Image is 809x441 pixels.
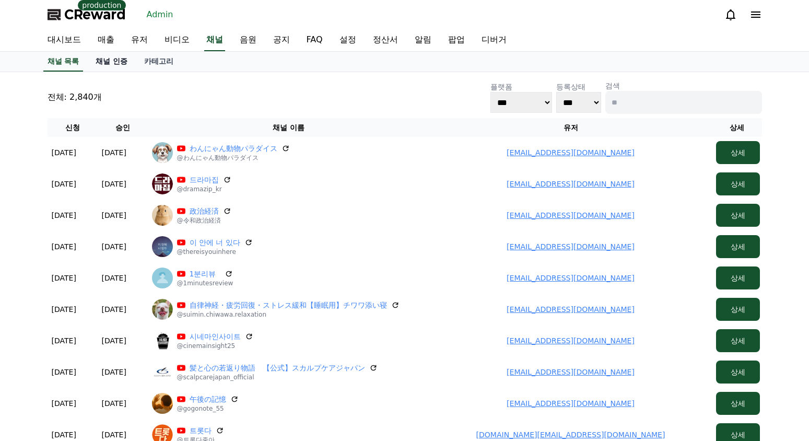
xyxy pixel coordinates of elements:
[204,29,225,51] a: 채널
[69,331,135,357] a: Messages
[52,335,76,346] p: [DATE]
[102,273,126,283] p: [DATE]
[177,154,290,162] p: @わんにゃん動物パラダイス
[440,29,473,51] a: 팝업
[152,299,173,320] img: 自律神経・疲労回復・ストレス緩和【睡眠用】チワワ添い寝
[716,298,760,321] button: 상세
[136,52,182,72] a: 카테고리
[143,6,178,23] a: Admin
[52,430,76,440] p: [DATE]
[430,118,712,137] th: 유저
[507,336,635,345] a: [EMAIL_ADDRESS][DOMAIN_NAME]
[102,430,126,440] p: [DATE]
[52,398,76,409] p: [DATE]
[507,242,635,251] a: [EMAIL_ADDRESS][DOMAIN_NAME]
[556,82,601,92] p: 등록상태
[177,404,239,413] p: @gogonote_55
[156,29,198,51] a: 비디오
[52,210,76,220] p: [DATE]
[716,235,760,258] button: 상세
[52,304,76,315] p: [DATE]
[716,361,760,384] button: 상세
[716,172,760,195] button: 상세
[716,368,760,376] a: 상세
[716,399,760,408] a: 상세
[123,29,156,51] a: 유저
[716,211,760,219] a: 상세
[190,425,212,436] a: 트롯다
[716,392,760,415] button: 상세
[190,269,221,279] a: 1분리뷰
[177,310,400,319] p: @suimin.chiwawa.relaxation
[331,29,365,51] a: 설정
[52,241,76,252] p: [DATE]
[507,211,635,219] a: [EMAIL_ADDRESS][DOMAIN_NAME]
[716,141,760,164] button: 상세
[507,305,635,314] a: [EMAIL_ADDRESS][DOMAIN_NAME]
[190,331,241,342] a: 시네마인사이트
[507,180,635,188] a: [EMAIL_ADDRESS][DOMAIN_NAME]
[148,118,430,137] th: 채널 이름
[716,180,760,188] a: 상세
[490,82,552,92] p: 플랫폼
[135,331,201,357] a: Settings
[152,393,173,414] img: 午後の記憶
[87,347,118,356] span: Messages
[48,6,126,23] a: CReward
[190,237,240,248] a: 이 안에 너 있다
[102,147,126,158] p: [DATE]
[473,29,515,51] a: 디버거
[265,29,298,51] a: 공지
[716,431,760,439] a: 상세
[152,268,173,288] img: 1분리뷰
[190,175,219,185] a: 드라마집
[152,205,173,226] img: 政治経済
[716,336,760,345] a: 상세
[507,368,635,376] a: [EMAIL_ADDRESS][DOMAIN_NAME]
[3,331,69,357] a: Home
[507,148,635,157] a: [EMAIL_ADDRESS][DOMAIN_NAME]
[716,274,760,282] a: 상세
[43,52,84,72] a: 채널 목록
[48,91,102,103] p: 전체: 2,840개
[190,363,365,373] a: 髪と心の若返り物語 【公式】スカルプケアジャパン
[365,29,406,51] a: 정산서
[190,143,277,154] a: わんにゃん動物パラダイス
[177,216,231,225] p: @令和政治経済
[98,118,148,137] th: 승인
[102,367,126,377] p: [DATE]
[152,330,173,351] img: 시네마인사이트
[52,147,76,158] p: [DATE]
[52,367,76,377] p: [DATE]
[177,185,231,193] p: @dramazip_kr
[27,347,45,355] span: Home
[177,279,233,287] p: @1minutesreview
[177,342,253,350] p: @cinemainsight25
[177,373,378,381] p: @scalpcarejapan_official
[716,266,760,289] button: 상세
[152,362,173,382] img: 髪と心の若返り物語 【公式】スカルプケアジャパン
[102,304,126,315] p: [DATE]
[298,29,331,51] a: FAQ
[52,179,76,189] p: [DATE]
[52,273,76,283] p: [DATE]
[406,29,440,51] a: 알림
[231,29,265,51] a: 음원
[177,248,253,256] p: @thereisyouinhere
[152,173,173,194] img: 드라마집
[716,305,760,314] a: 상세
[87,52,136,72] a: 채널 인증
[102,241,126,252] p: [DATE]
[507,274,635,282] a: [EMAIL_ADDRESS][DOMAIN_NAME]
[102,179,126,189] p: [DATE]
[716,204,760,227] button: 상세
[190,394,226,404] a: 午後の記憶
[152,142,173,163] img: わんにゃん動物パラダイス
[102,398,126,409] p: [DATE]
[48,118,98,137] th: 신청
[190,300,387,310] a: 自律神経・疲労回復・ストレス緩和【睡眠用】チワワ添い寝
[89,29,123,51] a: 매출
[102,335,126,346] p: [DATE]
[155,347,180,355] span: Settings
[476,431,665,439] a: [DOMAIN_NAME][EMAIL_ADDRESS][DOMAIN_NAME]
